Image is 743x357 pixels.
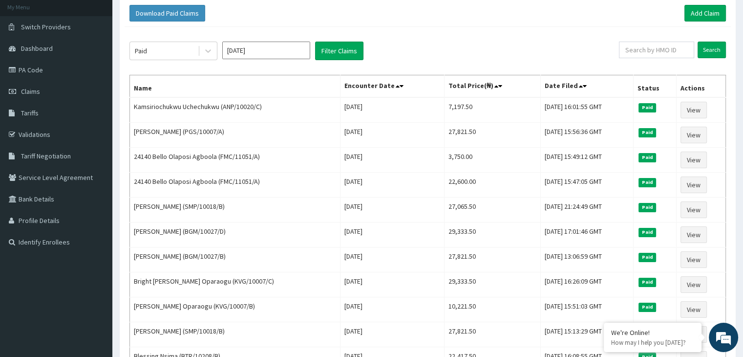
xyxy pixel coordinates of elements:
[680,276,707,293] a: View
[541,123,634,148] td: [DATE] 15:56:36 GMT
[680,127,707,143] a: View
[638,278,656,287] span: Paid
[130,272,340,297] td: Bright [PERSON_NAME] Oparaogu (KVG/10007/C)
[21,44,53,53] span: Dashboard
[541,223,634,247] td: [DATE] 17:01:46 GMT
[541,322,634,347] td: [DATE] 15:13:29 GMT
[340,272,445,297] td: [DATE]
[445,297,541,322] td: 10,221.50
[222,42,310,59] input: Select Month and Year
[129,5,205,22] button: Download Paid Claims
[634,75,677,98] th: Status
[340,148,445,173] td: [DATE]
[638,203,656,212] span: Paid
[130,148,340,173] td: 24140 Bello Olaposi Agboola (FMC/11051/A)
[541,97,634,123] td: [DATE] 16:01:55 GMT
[541,247,634,272] td: [DATE] 13:06:59 GMT
[680,177,707,193] a: View
[340,297,445,322] td: [DATE]
[680,301,707,318] a: View
[445,272,541,297] td: 29,333.50
[445,123,541,148] td: 27,821.50
[160,5,184,28] div: Minimize live chat window
[130,123,340,148] td: [PERSON_NAME] (PGS/10007/A)
[445,322,541,347] td: 27,821.50
[638,178,656,187] span: Paid
[680,152,707,168] a: View
[130,173,340,198] td: 24140 Bello Olaposi Agboola (FMC/11051/A)
[677,75,726,98] th: Actions
[130,297,340,322] td: [PERSON_NAME] Oparaogu (KVG/10007/B)
[680,102,707,118] a: View
[130,247,340,272] td: [PERSON_NAME] (BGM/10027/B)
[445,97,541,123] td: 7,197.50
[684,5,726,22] a: Add Claim
[680,251,707,268] a: View
[611,338,694,347] p: How may I help you today?
[680,226,707,243] a: View
[51,55,164,67] div: Chat with us now
[611,328,694,337] div: We're Online!
[445,148,541,173] td: 3,750.00
[57,113,135,212] span: We're online!
[638,228,656,237] span: Paid
[445,75,541,98] th: Total Price(₦)
[541,75,634,98] th: Date Filed
[130,97,340,123] td: Kamsiriochukwu Uchechukwu (ANP/10020/C)
[340,198,445,223] td: [DATE]
[130,223,340,247] td: [PERSON_NAME] (BGM/10027/D)
[340,75,445,98] th: Encounter Date
[21,109,39,117] span: Tariffs
[5,246,186,281] textarea: Type your message and hit 'Enter'
[130,322,340,347] td: [PERSON_NAME] (SMP/10018/B)
[21,152,71,160] span: Tariff Negotiation
[21,87,40,96] span: Claims
[315,42,363,60] button: Filter Claims
[340,173,445,198] td: [DATE]
[21,22,71,31] span: Switch Providers
[698,42,726,58] input: Search
[445,198,541,223] td: 27,065.50
[638,153,656,162] span: Paid
[18,49,40,73] img: d_794563401_company_1708531726252_794563401
[340,322,445,347] td: [DATE]
[340,223,445,247] td: [DATE]
[638,303,656,312] span: Paid
[619,42,694,58] input: Search by HMO ID
[130,198,340,223] td: [PERSON_NAME] (SMP/10018/B)
[445,247,541,272] td: 27,821.50
[340,97,445,123] td: [DATE]
[340,247,445,272] td: [DATE]
[638,253,656,262] span: Paid
[680,201,707,218] a: View
[541,198,634,223] td: [DATE] 21:24:49 GMT
[541,148,634,173] td: [DATE] 15:49:12 GMT
[541,297,634,322] td: [DATE] 15:51:03 GMT
[541,272,634,297] td: [DATE] 16:26:09 GMT
[340,123,445,148] td: [DATE]
[445,173,541,198] td: 22,600.00
[135,46,147,56] div: Paid
[445,223,541,247] td: 29,333.50
[130,75,340,98] th: Name
[638,103,656,112] span: Paid
[541,173,634,198] td: [DATE] 15:47:05 GMT
[638,128,656,137] span: Paid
